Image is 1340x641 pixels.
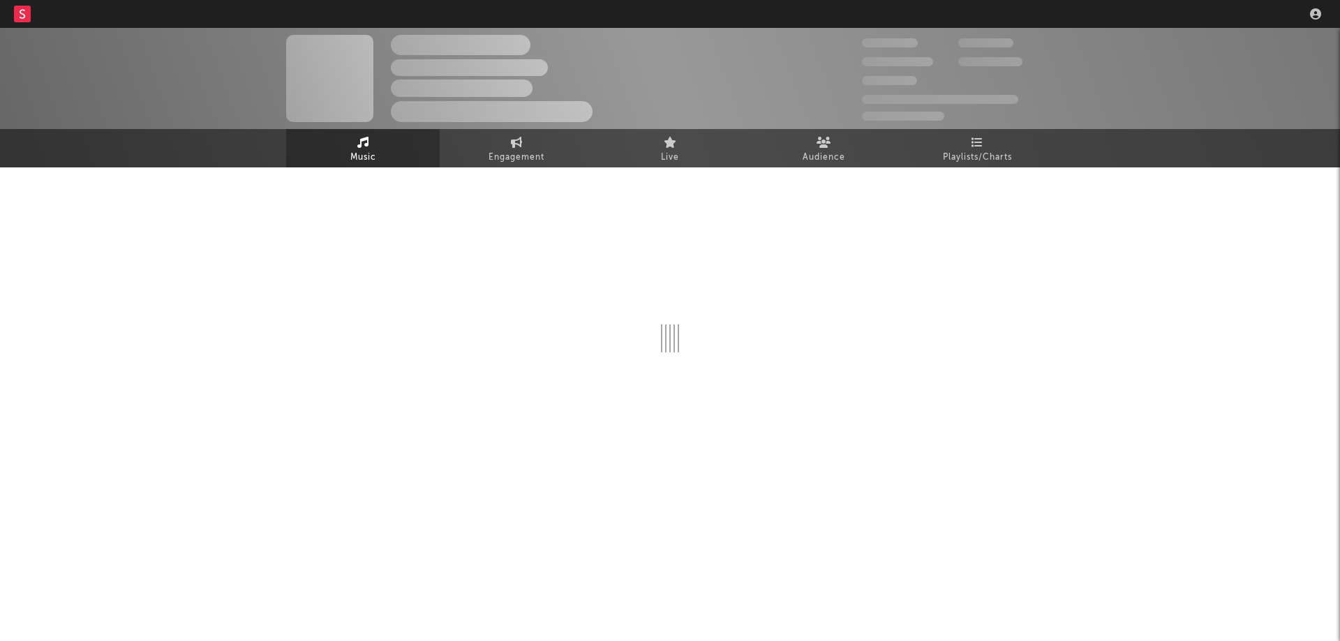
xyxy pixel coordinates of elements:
span: 1.000.000 [958,57,1022,66]
span: 100.000 [862,76,917,85]
a: Audience [747,129,900,167]
span: Playlists/Charts [943,149,1012,166]
a: Engagement [440,129,593,167]
span: 50.000.000 Monthly Listeners [862,95,1018,104]
span: 100.000 [958,38,1013,47]
span: Audience [803,149,845,166]
span: Music [350,149,376,166]
a: Playlists/Charts [900,129,1054,167]
span: Live [661,149,679,166]
a: Live [593,129,747,167]
a: Music [286,129,440,167]
span: Engagement [489,149,544,166]
span: 50.000.000 [862,57,933,66]
span: 300.000 [862,38,918,47]
span: Jump Score: 85.0 [862,112,944,121]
